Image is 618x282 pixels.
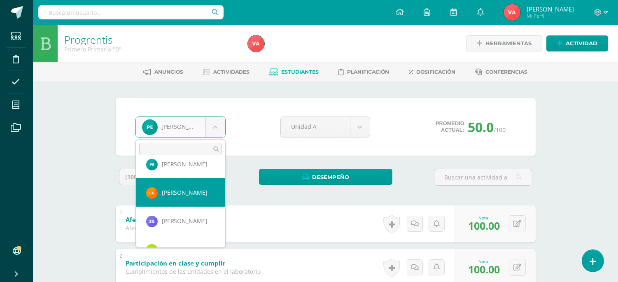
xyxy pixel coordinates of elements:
[162,189,208,196] span: [PERSON_NAME]
[162,160,208,168] span: [PERSON_NAME]
[146,216,158,227] img: 6ed00bc92277ebe28ea207733d7628e3.png
[146,187,158,199] img: feefdce1793f90ca540cdd46ba349e13.png
[146,159,158,170] img: 2a53fe7c2bebb45dbdf0a0f9ade3f188.png
[162,217,208,225] span: [PERSON_NAME]
[162,245,208,253] span: [PERSON_NAME]
[146,244,158,256] img: 3396de3325d040bc26e6e0d97a69aa87.png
